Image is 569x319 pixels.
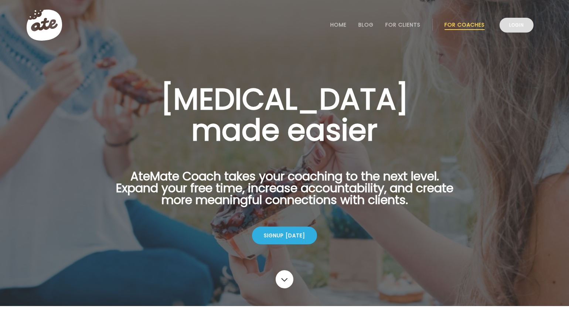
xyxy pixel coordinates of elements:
[444,22,485,28] a: For Coaches
[104,84,465,146] h1: [MEDICAL_DATA] made easier
[252,227,317,244] div: Signup [DATE]
[104,170,465,215] p: AteMate Coach takes your coaching to the next level. Expand your free time, increase accountabili...
[385,22,420,28] a: For Clients
[330,22,347,28] a: Home
[358,22,374,28] a: Blog
[500,18,534,33] a: Login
